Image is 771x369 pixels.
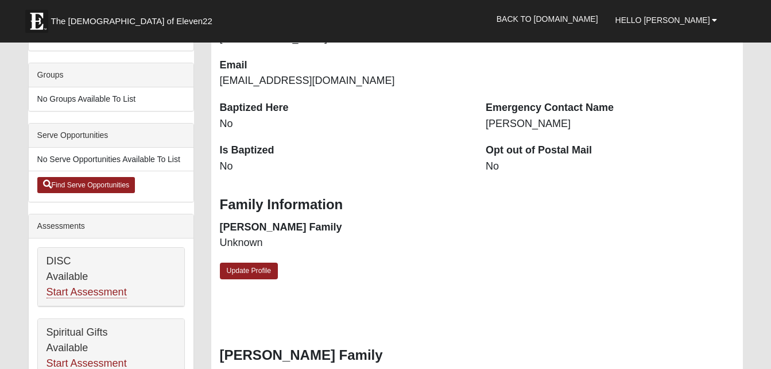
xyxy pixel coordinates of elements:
[29,214,193,239] div: Assessments
[220,236,468,251] dd: Unknown
[220,143,468,158] dt: Is Baptized
[29,63,193,87] div: Groups
[488,5,607,33] a: Back to [DOMAIN_NAME]
[220,101,468,116] dt: Baptized Here
[29,148,193,171] li: No Serve Opportunities Available To List
[51,16,212,27] span: The [DEMOGRAPHIC_DATA] of Eleven22
[29,124,193,148] div: Serve Opportunities
[29,87,193,111] li: No Groups Available To List
[47,286,127,298] a: Start Assessment
[486,117,734,132] dd: [PERSON_NAME]
[615,16,710,25] span: Hello [PERSON_NAME]
[38,248,184,306] div: DISC Available
[486,101,734,116] dt: Emergency Contact Name
[220,220,468,235] dt: [PERSON_NAME] Family
[220,117,468,132] dd: No
[20,4,249,33] a: The [DEMOGRAPHIC_DATA] of Eleven22
[220,197,735,213] h3: Family Information
[220,58,468,73] dt: Email
[220,347,735,364] h3: [PERSON_NAME] Family
[220,74,468,89] dd: [EMAIL_ADDRESS][DOMAIN_NAME]
[220,263,278,279] a: Update Profile
[37,177,135,193] a: Find Serve Opportunities
[607,6,726,34] a: Hello [PERSON_NAME]
[486,159,734,174] dd: No
[25,10,48,33] img: Eleven22 logo
[486,143,734,158] dt: Opt out of Postal Mail
[220,159,468,174] dd: No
